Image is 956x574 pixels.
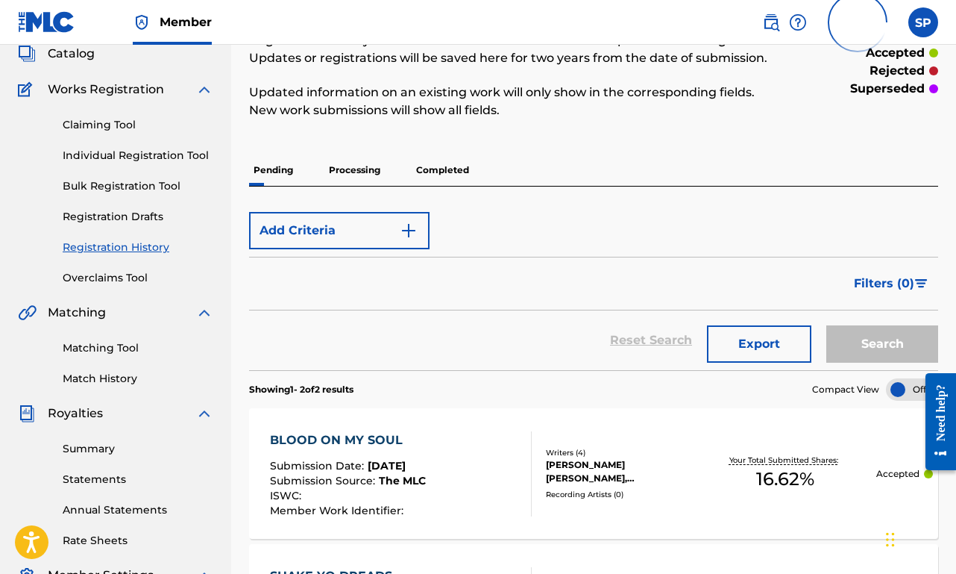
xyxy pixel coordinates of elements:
[270,504,407,517] span: Member Work Identifier :
[48,81,164,99] span: Works Registration
[729,455,842,466] p: Your Total Submitted Shares:
[324,155,385,186] p: Processing
[789,7,807,37] div: Help
[63,502,213,518] a: Annual Statements
[881,502,956,574] iframe: Chat Widget
[915,279,928,288] img: filter
[63,117,213,133] a: Claiming Tool
[886,517,895,562] div: Drag
[707,325,811,363] button: Export
[850,80,925,98] p: superseded
[63,371,213,387] a: Match History
[400,222,418,240] img: 9d2ae6d4665cec9f34b9.svg
[869,62,925,80] p: rejected
[546,447,695,458] div: Writers ( 4 )
[249,205,938,370] form: Search Form
[876,467,919,481] p: Accepted
[63,148,213,163] a: Individual Registration Tool
[249,383,353,396] p: Showing 1 - 2 of 2 results
[195,304,213,322] img: expand
[18,45,36,63] img: Catalog
[63,209,213,225] a: Registration Drafts
[48,45,95,63] span: Catalog
[18,45,95,63] a: CatalogCatalog
[195,81,213,99] img: expand
[48,304,106,322] span: Matching
[249,155,298,186] p: Pending
[18,304,37,322] img: Matching
[249,31,779,67] p: Registration History is a record of new work submissions or updates to existing works. Updates or...
[270,459,368,472] span: Submission Date :
[854,275,914,293] span: Filters ( 0 )
[195,405,213,422] img: expand
[249,84,779,119] p: Updated information on an existing work will only show in the corresponding fields. New work subm...
[270,431,426,449] div: BLOOD ON MY SOUL
[63,178,213,194] a: Bulk Registration Tool
[762,7,780,37] a: Public Search
[762,13,780,31] img: search
[18,405,36,422] img: Royalties
[249,408,938,539] a: BLOOD ON MY SOULSubmission Date:[DATE]Submission Source:The MLCISWC:Member Work Identifier:Writer...
[914,361,956,484] iframe: Resource Center
[812,383,879,396] span: Compact View
[845,265,938,302] button: Filters (0)
[48,405,103,422] span: Royalties
[908,7,938,37] div: User Menu
[63,533,213,549] a: Rate Sheets
[789,13,807,31] img: help
[412,155,474,186] p: Completed
[270,489,305,502] span: ISWC :
[368,459,406,472] span: [DATE]
[63,240,213,255] a: Registration History
[63,340,213,356] a: Matching Tool
[546,489,695,500] div: Recording Artists ( 0 )
[270,474,379,487] span: Submission Source :
[249,212,430,249] button: Add Criteria
[63,472,213,487] a: Statements
[756,466,814,493] span: 16.62 %
[133,13,151,31] img: Top Rightsholder
[546,458,695,485] div: [PERSON_NAME] [PERSON_NAME], [PERSON_NAME], [PERSON_NAME], [PERSON_NAME]
[63,441,213,457] a: Summary
[18,11,75,33] img: MLC Logo
[160,13,212,31] span: Member
[63,270,213,286] a: Overclaims Tool
[18,81,37,99] img: Works Registration
[379,474,426,487] span: The MLC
